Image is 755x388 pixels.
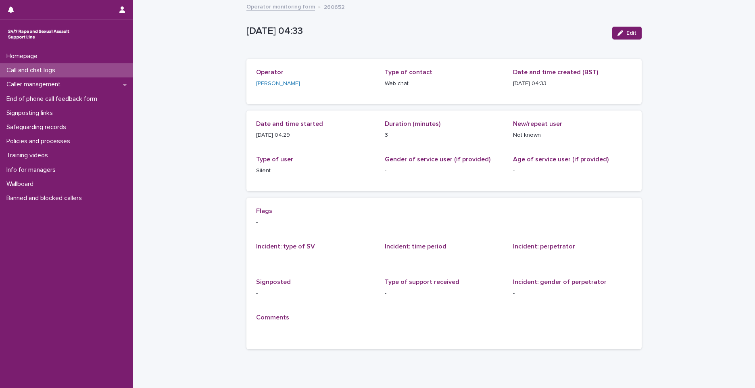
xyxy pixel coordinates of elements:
[256,254,375,262] p: -
[385,167,504,175] p: -
[626,30,636,36] span: Edit
[3,180,40,188] p: Wallboard
[3,194,88,202] p: Banned and blocked callers
[385,79,504,88] p: Web chat
[256,325,632,333] p: -
[256,167,375,175] p: Silent
[3,81,67,88] p: Caller management
[246,2,315,11] a: Operator monitoring form
[513,279,607,285] span: Incident: gender of perpetrator
[513,254,632,262] p: -
[3,67,62,74] p: Call and chat logs
[385,289,504,298] p: -
[256,79,300,88] a: [PERSON_NAME]
[385,121,440,127] span: Duration (minutes)
[385,69,432,75] span: Type of contact
[324,2,344,11] p: 260652
[513,167,632,175] p: -
[256,279,291,285] span: Signposted
[256,218,632,227] p: -
[256,208,272,214] span: Flags
[385,254,504,262] p: -
[385,243,446,250] span: Incident: time period
[246,25,606,37] p: [DATE] 04:33
[256,289,375,298] p: -
[256,156,293,163] span: Type of user
[256,69,284,75] span: Operator
[513,156,609,163] span: Age of service user (if provided)
[3,123,73,131] p: Safeguarding records
[513,131,632,140] p: Not known
[513,69,598,75] span: Date and time created (BST)
[513,121,562,127] span: New/repeat user
[256,314,289,321] span: Comments
[513,79,632,88] p: [DATE] 04:33
[3,109,59,117] p: Signposting links
[3,152,54,159] p: Training videos
[6,26,71,42] img: rhQMoQhaT3yELyF149Cw
[385,131,504,140] p: 3
[256,243,315,250] span: Incident: type of SV
[256,131,375,140] p: [DATE] 04:29
[513,289,632,298] p: -
[385,279,459,285] span: Type of support received
[513,243,575,250] span: Incident: perpetrator
[385,156,490,163] span: Gender of service user (if provided)
[256,121,323,127] span: Date and time started
[612,27,642,40] button: Edit
[3,138,77,145] p: Policies and processes
[3,52,44,60] p: Homepage
[3,95,104,103] p: End of phone call feedback form
[3,166,62,174] p: Info for managers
